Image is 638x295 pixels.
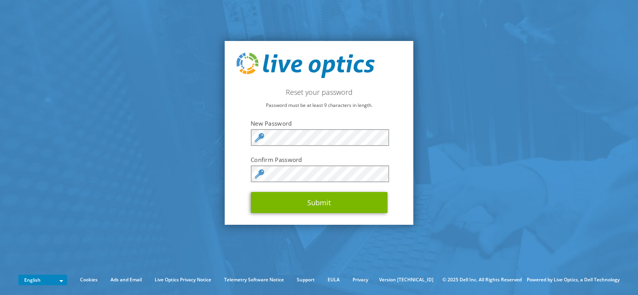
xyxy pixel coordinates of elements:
[322,275,346,284] a: EULA
[291,275,321,284] a: Support
[105,275,148,284] a: Ads and Email
[347,275,374,284] a: Privacy
[527,275,620,284] li: Powered by Live Optics, a Dell Technology
[237,88,402,96] h2: Reset your password
[237,101,402,110] p: Password must be at least 9 characters in length.
[74,275,103,284] a: Cookies
[251,119,387,127] label: New Password
[149,275,217,284] a: Live Optics Privacy Notice
[218,275,290,284] a: Telemetry Software Notice
[438,275,526,284] li: © 2025 Dell Inc. All Rights Reserved
[251,156,387,163] label: Confirm Password
[375,275,437,284] li: Version [TECHNICAL_ID]
[251,192,387,213] button: Submit
[237,53,375,78] img: live_optics_svg.svg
